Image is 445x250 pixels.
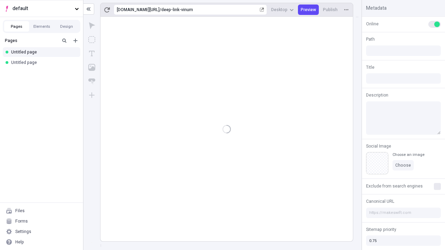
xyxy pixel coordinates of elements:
span: Sitemap priority [366,226,396,233]
button: Design [54,21,79,32]
button: Publish [320,5,340,15]
span: Desktop [271,7,288,12]
span: Title [366,64,374,70]
div: deep-link-vinum [161,7,258,12]
span: default [13,5,72,12]
div: Choose an image [393,152,424,157]
div: Untitled page [11,49,75,55]
div: Pages [5,38,57,43]
button: Add new [71,36,80,45]
div: [URL][DOMAIN_NAME] [117,7,160,12]
button: Desktop [268,5,297,15]
span: Choose [395,162,411,168]
button: Preview [298,5,319,15]
button: Button [86,75,98,87]
button: Choose [393,160,414,170]
div: Forms [15,218,28,224]
div: / [160,7,161,12]
div: Untitled page [11,60,75,65]
span: Preview [301,7,316,12]
button: Elements [29,21,54,32]
div: Settings [15,229,31,234]
input: https://makeswift.com [366,208,441,218]
span: Social Image [366,143,391,149]
button: Text [86,47,98,60]
span: Description [366,92,388,98]
span: Path [366,36,375,42]
button: Image [86,61,98,74]
span: Canonical URL [366,198,394,205]
span: Exclude from search engines [366,183,423,189]
span: Online [366,21,379,27]
button: Box [86,33,98,46]
div: Files [15,208,25,214]
div: Help [15,239,24,245]
span: Publish [323,7,338,12]
button: Pages [4,21,29,32]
